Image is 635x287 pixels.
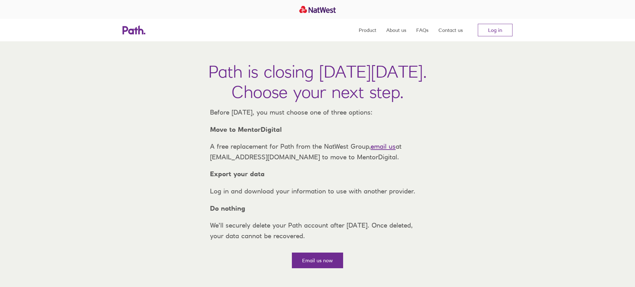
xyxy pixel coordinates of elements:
[478,24,512,36] a: Log in
[210,126,282,133] strong: Move to MentorDigital
[205,220,430,241] p: We’ll securely delete your Path account after [DATE]. Once deleted, your data cannot be recovered.
[359,19,376,41] a: Product
[371,142,396,150] a: email us
[386,19,406,41] a: About us
[210,204,245,212] strong: Do nothing
[205,186,430,197] p: Log in and download your information to use with another provider.
[210,170,265,178] strong: Export your data
[208,61,427,102] h1: Path is closing [DATE][DATE]. Choose your next step.
[416,19,428,41] a: FAQs
[292,253,343,268] a: Email us now
[205,107,430,118] p: Before [DATE], you must choose one of three options:
[205,141,430,162] p: A free replacement for Path from the NatWest Group, at [EMAIL_ADDRESS][DOMAIN_NAME] to move to Me...
[438,19,463,41] a: Contact us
